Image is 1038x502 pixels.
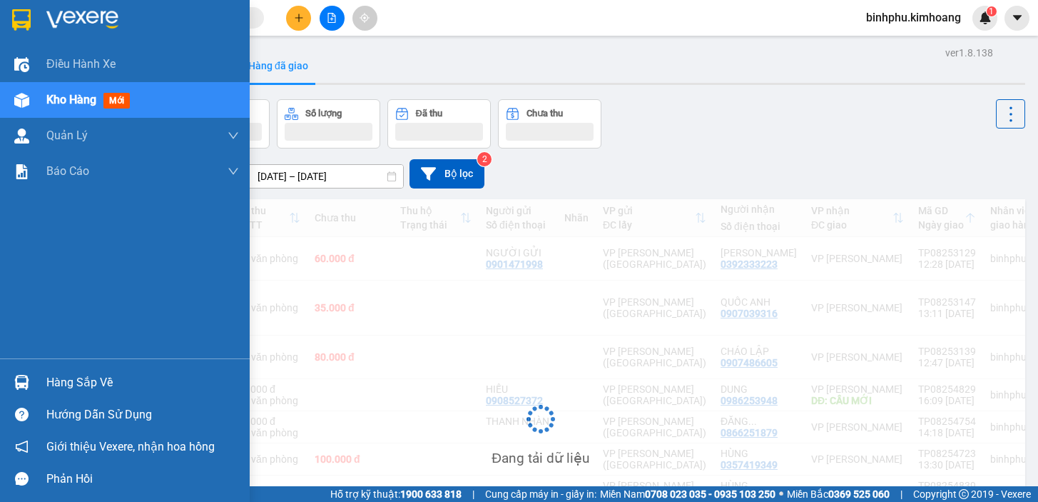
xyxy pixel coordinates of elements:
[416,109,442,119] div: Đã thu
[103,93,130,109] span: mới
[294,13,304,23] span: plus
[277,99,380,149] button: Số lượng
[1011,11,1024,24] span: caret-down
[248,165,403,188] input: Select a date range.
[46,438,215,456] span: Giới thiệu Vexere, nhận hoa hồng
[228,166,239,177] span: down
[945,45,993,61] div: ver 1.8.138
[526,109,563,119] div: Chưa thu
[330,486,462,502] span: Hỗ trợ kỹ thuật:
[400,488,462,500] strong: 1900 633 818
[46,93,96,106] span: Kho hàng
[14,57,29,72] img: warehouse-icon
[828,488,890,500] strong: 0369 525 060
[959,489,969,499] span: copyright
[14,129,29,144] img: warehouse-icon
[15,440,29,453] span: notification
[987,6,997,16] sup: 1
[352,6,377,31] button: aim
[492,448,589,469] div: Đang tải dữ liệu
[779,491,783,497] span: ⚪️
[286,6,311,31] button: plus
[472,486,474,502] span: |
[477,152,492,166] sup: 2
[228,130,239,141] span: down
[237,49,320,83] button: Hàng đã giao
[387,99,491,149] button: Đã thu
[46,162,89,180] span: Báo cáo
[645,488,775,500] strong: 0708 023 035 - 0935 103 250
[485,486,596,502] span: Cung cấp máy in - giấy in:
[46,126,88,144] span: Quản Lý
[14,164,29,179] img: solution-icon
[498,99,601,149] button: Chưa thu
[305,109,342,119] div: Số lượng
[409,159,484,189] button: Bộ lọc
[600,486,775,502] span: Miền Nam
[855,9,972,26] span: binhphu.kimhoang
[46,404,239,426] div: Hướng dẫn sử dụng
[15,472,29,486] span: message
[327,13,337,23] span: file-add
[46,55,116,73] span: Điều hành xe
[46,372,239,393] div: Hàng sắp về
[46,468,239,490] div: Phản hồi
[15,408,29,421] span: question-circle
[14,93,29,108] img: warehouse-icon
[320,6,345,31] button: file-add
[360,13,370,23] span: aim
[979,11,992,24] img: icon-new-feature
[900,486,902,502] span: |
[989,6,994,16] span: 1
[1004,6,1029,31] button: caret-down
[12,9,31,31] img: logo-vxr
[14,375,29,390] img: warehouse-icon
[787,486,890,502] span: Miền Bắc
